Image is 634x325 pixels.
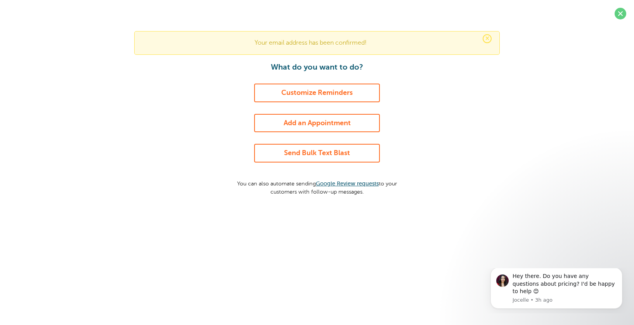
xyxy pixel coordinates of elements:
span: × [483,34,492,43]
a: Send Bulk Text Blast [254,144,380,162]
iframe: Intercom notifications message [479,268,634,313]
a: Customize Reminders [254,84,380,102]
p: Message from Jocelle, sent 3h ago [34,28,138,35]
a: Google Review requests [316,180,379,187]
h1: What do you want to do? [230,63,404,72]
p: You can also automate sending to your customers with follow-up messages. [230,174,404,196]
div: Hey there. Do you have any questions about pricing? I'd be happy to help 😊 [34,4,138,27]
p: Your email address has been confirmed! [142,39,492,47]
div: Message content [34,4,138,27]
a: Add an Appointment [254,114,380,133]
img: Profile image for Jocelle [17,6,30,19]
